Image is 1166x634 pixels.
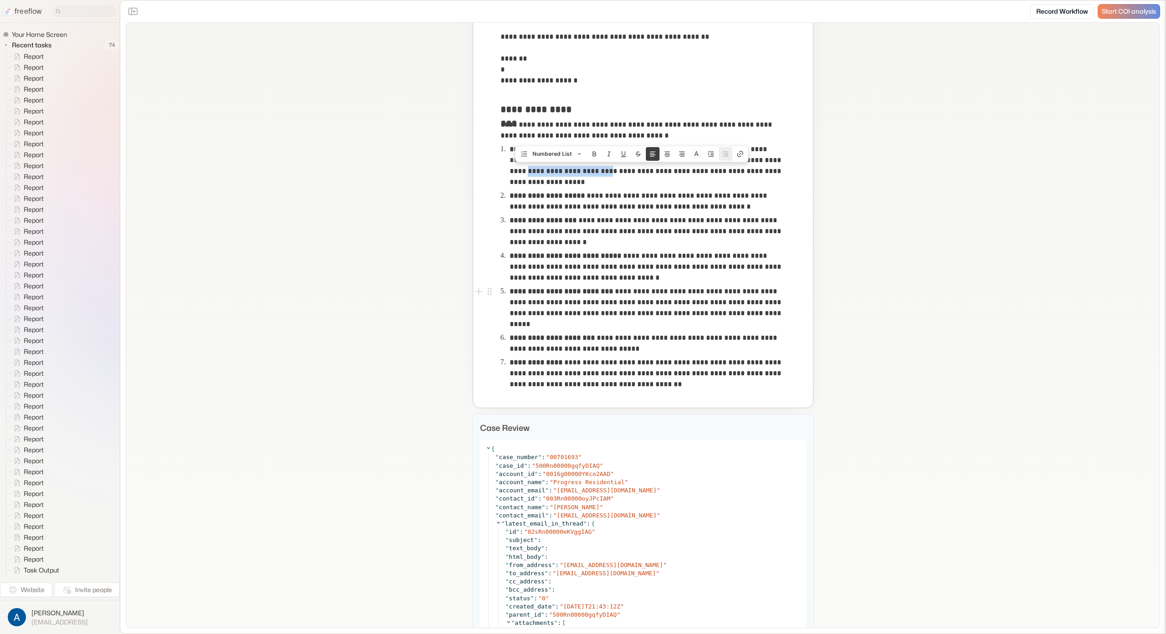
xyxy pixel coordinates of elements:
[22,161,46,170] span: Report
[6,510,47,521] a: Report
[499,512,545,519] span: contact_email
[555,562,559,568] span: :
[22,118,46,127] span: Report
[496,487,499,494] span: "
[22,424,46,433] span: Report
[496,454,499,460] span: "
[6,434,47,445] a: Report
[675,147,689,161] button: Align text right
[560,562,563,568] span: "
[536,462,600,469] span: 500Rn00000gqfyDIAQ
[499,462,524,469] span: case_id
[22,566,62,575] span: Task Output
[22,522,46,531] span: Report
[499,495,534,502] span: contact_id
[542,454,545,460] span: :
[553,479,625,486] span: Progress Residential
[22,511,46,520] span: Report
[660,147,674,161] button: Align text center
[506,595,509,602] span: "
[22,194,46,203] span: Report
[499,479,542,486] span: account_name
[511,619,515,626] span: "
[563,603,620,610] span: [DATE]T21:43:12Z
[473,286,484,297] button: Add block
[646,147,660,161] button: Align text left
[524,528,528,535] span: "
[557,487,657,494] span: [EMAIL_ADDRESS][DOMAIN_NAME]
[546,595,549,602] span: "
[22,577,62,586] span: Task Output
[6,215,47,226] a: Report
[548,586,552,593] span: "
[545,487,549,494] span: "
[657,487,660,494] span: "
[22,271,46,280] span: Report
[6,455,47,466] a: Report
[506,545,509,552] span: "
[22,172,46,181] span: Report
[22,96,46,105] span: Report
[6,171,47,182] a: Report
[22,347,46,356] span: Report
[496,512,499,519] span: "
[6,412,47,423] a: Report
[6,324,47,335] a: Report
[8,608,26,626] img: profile
[657,512,660,519] span: "
[6,543,47,554] a: Report
[6,182,47,193] a: Report
[563,562,663,568] span: [EMAIL_ADDRESS][DOMAIN_NAME]
[126,4,140,19] button: Close the sidebar
[610,495,614,502] span: "
[542,504,545,511] span: "
[620,603,624,610] span: "
[509,603,552,610] span: created_date
[22,85,46,94] span: Report
[549,611,552,618] span: "
[517,147,587,161] button: Numbered List
[22,74,46,83] span: Report
[656,570,660,577] span: "
[22,500,46,509] span: Report
[22,303,46,312] span: Report
[22,314,46,323] span: Report
[527,462,531,469] span: :
[506,570,509,577] span: "
[5,606,114,629] button: [PERSON_NAME][EMAIL_ADDRESS]
[583,520,587,527] span: "
[6,62,47,73] a: Report
[550,504,553,511] span: "
[509,570,544,577] span: to_address
[545,553,548,560] span: :
[22,52,46,61] span: Report
[10,30,70,39] span: Your Home Screen
[553,487,557,494] span: "
[631,147,645,161] button: Strike
[31,608,88,618] span: [PERSON_NAME]
[520,528,523,535] span: :
[6,226,47,237] a: Report
[542,479,545,486] span: "
[545,578,548,585] span: "
[509,578,544,585] span: cc_address
[532,147,572,161] span: Numbered List
[538,495,542,502] span: :
[506,578,509,585] span: "
[542,470,546,477] span: "
[6,423,47,434] a: Report
[555,603,559,610] span: :
[506,537,509,543] span: "
[6,368,47,379] a: Report
[535,495,538,502] span: "
[552,570,556,577] span: "
[509,611,541,618] span: parent_id
[22,63,46,72] span: Report
[6,521,47,532] a: Report
[6,117,47,128] a: Report
[562,619,566,627] span: [
[6,128,47,138] a: Report
[550,479,553,486] span: "
[6,138,47,149] a: Report
[6,357,47,368] a: Report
